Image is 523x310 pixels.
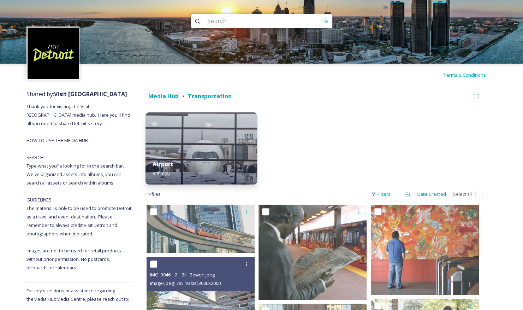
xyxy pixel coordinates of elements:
img: d98850d0-49a5-44ff-8da1-8d95b169ba22.jpg [145,112,257,185]
img: wsi-imageoptim-Detroit-People-Mover-Ren-Cen-3936-1300x582.jpg20180301-4-8ogutc.jpg [147,205,255,253]
span: For any questions or assistance regarding the Media Hub Media Centre, please reach out to: [26,287,129,302]
span: 14 file s [147,191,161,198]
strong: Media Hub [148,92,179,100]
span: 34 file(s) [153,170,170,176]
strong: Transportation [188,92,232,100]
img: People_Mover_Station_Photo_Credit_Bill_Bowen.jpeg [371,205,479,295]
img: VISIT%20DETROIT%20LOGO%20-%20BLACK%20BACKGROUND.png [28,28,79,79]
div: Filters [368,187,394,201]
span: image/jpeg | 795.18 kB | 3000 x 2000 [150,280,221,286]
div: Date Created [414,187,450,201]
a: Terms & Conditions [443,71,497,79]
strong: Airport [153,160,173,168]
span: IMG_3946__2__Bill_Bowen.jpeg [150,271,215,278]
img: People_Mover_Grand_Circus_Station_Photo_Credit_Bill_Bowen.jpeg [258,205,367,299]
span: Terms & Conditions [443,72,486,78]
span: Select all [453,191,472,198]
strong: Visit [GEOGRAPHIC_DATA] [54,90,127,98]
span: Thank you for visiting the Visit [GEOGRAPHIC_DATA] media hub. Here you'll find all you need to sh... [26,103,132,271]
input: Search [204,13,301,29]
span: Shared by: [26,90,127,98]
